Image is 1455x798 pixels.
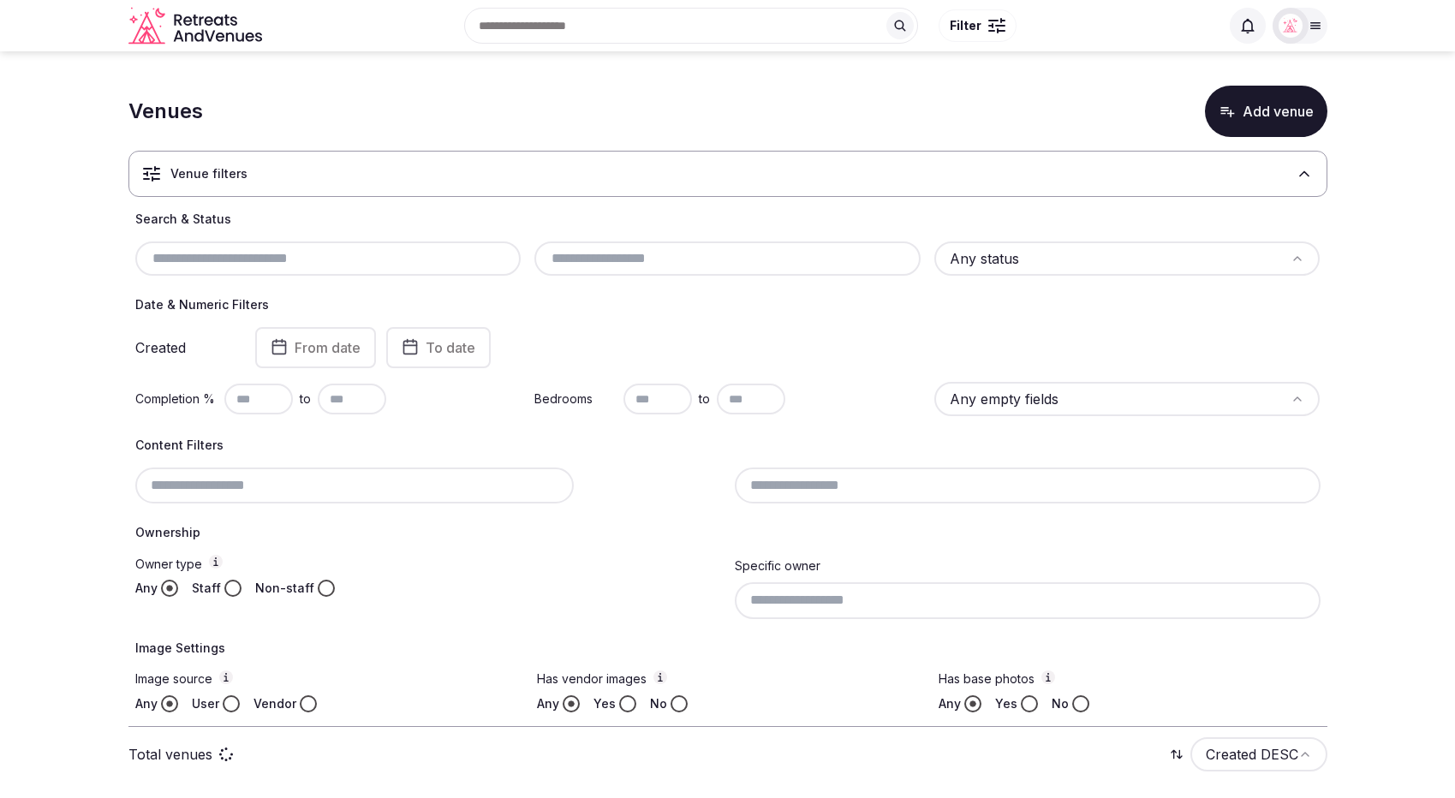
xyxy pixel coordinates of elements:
[995,695,1017,712] label: Yes
[128,97,203,126] h1: Venues
[135,555,721,573] label: Owner type
[939,695,961,712] label: Any
[1279,14,1303,38] img: Matt Grant Oakes
[300,390,311,408] span: to
[650,695,667,712] label: No
[135,524,1321,541] h4: Ownership
[219,670,233,684] button: Image source
[386,327,491,368] button: To date
[699,390,710,408] span: to
[653,670,667,684] button: Has vendor images
[128,7,265,45] svg: Retreats and Venues company logo
[593,695,616,712] label: Yes
[192,695,219,712] label: User
[537,670,918,688] label: Has vendor images
[209,555,223,569] button: Owner type
[534,390,617,408] label: Bedrooms
[170,165,247,182] h3: Venue filters
[255,327,376,368] button: From date
[135,390,218,408] label: Completion %
[735,558,820,573] label: Specific owner
[1041,670,1055,684] button: Has base photos
[950,17,981,34] span: Filter
[135,695,158,712] label: Any
[135,640,1321,657] h4: Image Settings
[135,341,231,354] label: Created
[253,695,296,712] label: Vendor
[295,339,361,356] span: From date
[135,296,1321,313] h4: Date & Numeric Filters
[939,9,1017,42] button: Filter
[135,211,1321,228] h4: Search & Status
[426,339,475,356] span: To date
[1205,86,1327,137] button: Add venue
[192,580,221,597] label: Staff
[135,670,516,688] label: Image source
[1052,695,1069,712] label: No
[939,670,1320,688] label: Has base photos
[128,7,265,45] a: Visit the homepage
[135,580,158,597] label: Any
[537,695,559,712] label: Any
[255,580,314,597] label: Non-staff
[135,437,1321,454] h4: Content Filters
[128,745,212,764] p: Total venues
